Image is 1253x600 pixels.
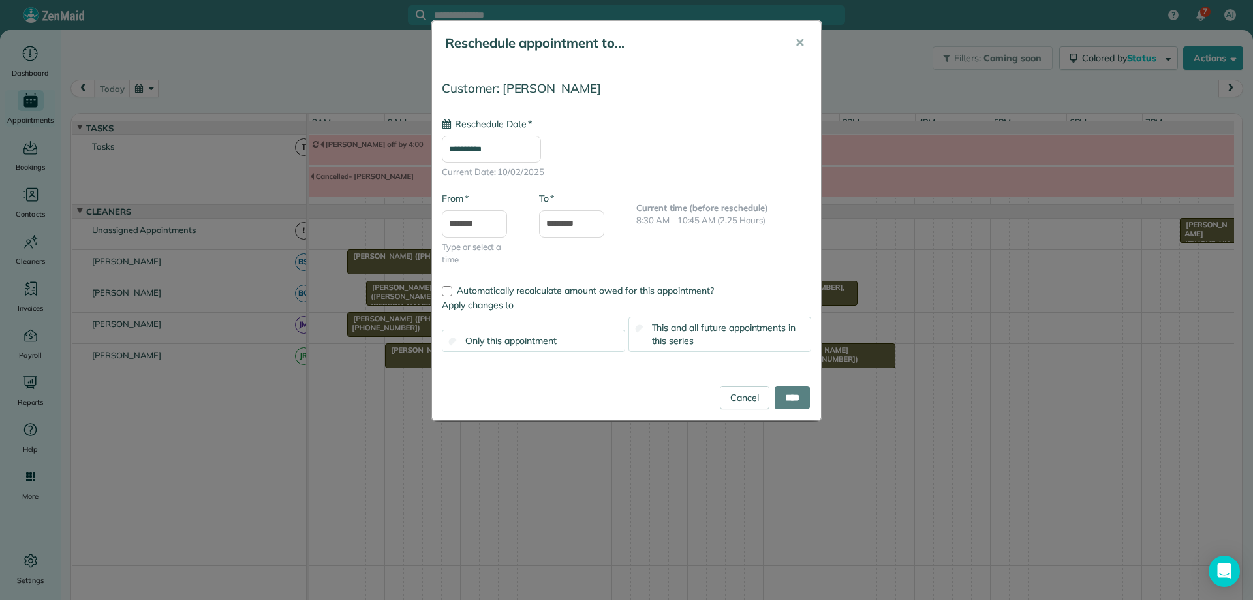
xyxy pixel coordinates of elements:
[445,34,777,52] h5: Reschedule appointment to...
[1209,556,1240,587] div: Open Intercom Messenger
[442,192,469,205] label: From
[465,335,557,347] span: Only this appointment
[636,214,811,227] p: 8:30 AM - 10:45 AM (2.25 Hours)
[442,298,811,311] label: Apply changes to
[442,118,532,131] label: Reschedule Date
[442,166,811,179] span: Current Date: 10/02/2025
[442,82,811,95] h4: Customer: [PERSON_NAME]
[457,285,714,296] span: Automatically recalculate amount owed for this appointment?
[635,324,643,333] input: This and all future appointments in this series
[652,322,796,347] span: This and all future appointments in this series
[720,386,769,409] a: Cancel
[449,338,457,346] input: Only this appointment
[795,35,805,50] span: ✕
[539,192,554,205] label: To
[636,202,768,213] b: Current time (before reschedule)
[442,241,519,266] span: Type or select a time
